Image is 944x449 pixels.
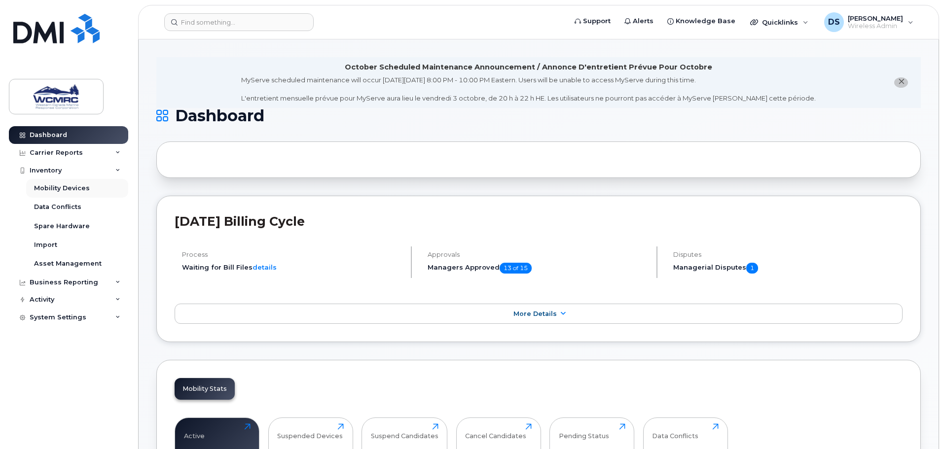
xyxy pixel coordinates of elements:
[673,263,903,274] h5: Managerial Disputes
[559,423,609,440] div: Pending Status
[184,423,205,440] div: Active
[513,310,557,317] span: More Details
[345,62,712,72] div: October Scheduled Maintenance Announcement / Annonce D'entretient Prévue Pour Octobre
[428,263,648,274] h5: Managers Approved
[500,263,532,274] span: 13 of 15
[465,423,526,440] div: Cancel Candidates
[277,423,343,440] div: Suspended Devices
[241,75,816,103] div: MyServe scheduled maintenance will occur [DATE][DATE] 8:00 PM - 10:00 PM Eastern. Users will be u...
[652,423,698,440] div: Data Conflicts
[746,263,758,274] span: 1
[673,251,903,258] h4: Disputes
[371,423,438,440] div: Suspend Candidates
[175,108,264,123] span: Dashboard
[175,214,903,229] h2: [DATE] Billing Cycle
[182,263,402,272] li: Waiting for Bill Files
[182,251,402,258] h4: Process
[428,251,648,258] h4: Approvals
[894,77,908,88] button: close notification
[253,263,277,271] a: details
